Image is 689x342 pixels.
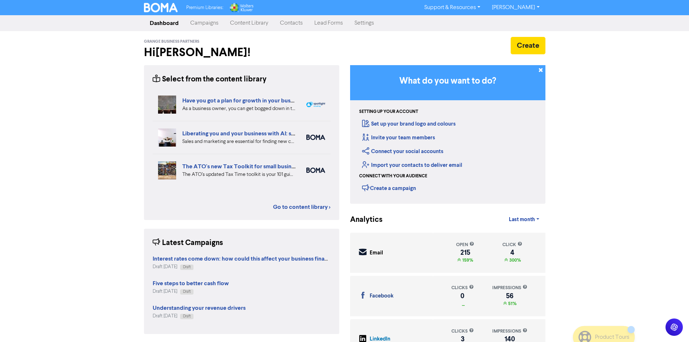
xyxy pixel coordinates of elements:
div: 4 [502,250,522,256]
div: Create a campaign [362,182,416,193]
div: The ATO’s updated Tax Time toolkit is your 101 guide to business taxes. We’ve summarised the key ... [182,171,295,178]
span: 51% [507,301,516,307]
a: Liberating you and your business with AI: sales and marketing [182,130,339,137]
span: Draft [183,314,191,318]
span: Draft [183,290,191,294]
h2: Hi [PERSON_NAME] ! [144,46,339,59]
span: 300% [508,257,521,263]
span: Grange Business Partners [144,39,199,44]
div: 215 [456,250,474,256]
div: Connect with your audience [359,173,427,180]
div: Select from the content library [153,74,267,85]
div: impressions [492,284,527,291]
img: Wolters Kluwer [229,3,254,12]
a: Last month [503,212,545,227]
a: The ATO's new Tax Toolkit for small business owners [182,163,320,170]
img: boma [306,135,325,140]
a: Support & Resources [418,2,486,13]
a: Contacts [274,16,309,30]
strong: Interest rates come down: how could this affect your business finances? [153,255,339,262]
div: 140 [492,336,527,342]
span: 159% [461,257,473,263]
img: BOMA Logo [144,3,178,12]
div: Draft [DATE] [153,313,246,320]
div: 3 [451,336,474,342]
button: Create [511,37,545,54]
strong: Five steps to better cash flow [153,280,229,287]
a: Dashboard [144,16,184,30]
div: clicks [451,328,474,335]
a: Lead Forms [309,16,349,30]
a: Understanding your revenue drivers [153,305,246,311]
a: Five steps to better cash flow [153,281,229,287]
div: Facebook [370,292,394,300]
a: Import your contacts to deliver email [362,162,462,169]
div: Latest Campaigns [153,237,223,249]
span: Premium Libraries: [186,5,223,10]
a: Have you got a plan for growth in your business? [182,97,306,104]
div: As a business owner, you can get bogged down in the demands of day-to-day business. We can help b... [182,105,295,113]
span: _ [460,301,465,307]
a: Campaigns [184,16,224,30]
div: clicks [451,284,474,291]
div: Setting up your account [359,109,418,115]
a: [PERSON_NAME] [486,2,545,13]
strong: Understanding your revenue drivers [153,304,246,312]
a: Connect your social accounts [362,148,443,155]
div: Draft [DATE] [153,263,331,270]
a: Invite your team members [362,134,435,141]
iframe: Chat Widget [653,307,689,342]
div: impressions [492,328,527,335]
div: click [502,241,522,248]
div: Draft [DATE] [153,288,229,295]
div: Getting Started in BOMA [350,65,545,204]
a: Interest rates come down: how could this affect your business finances? [153,256,339,262]
div: 0 [451,293,474,299]
img: spotlight [306,102,325,107]
img: boma [306,168,325,173]
a: Content Library [224,16,274,30]
h3: What do you want to do? [361,76,535,86]
span: Last month [509,216,535,223]
a: Go to content library > [273,203,331,211]
div: 56 [492,293,527,299]
a: Settings [349,16,380,30]
div: Analytics [350,214,374,225]
div: open [456,241,474,248]
span: Draft [183,265,191,269]
div: Email [370,249,383,257]
div: Sales and marketing are essential for finding new customers but eat into your business time. We e... [182,138,295,145]
a: Set up your brand logo and colours [362,121,456,127]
